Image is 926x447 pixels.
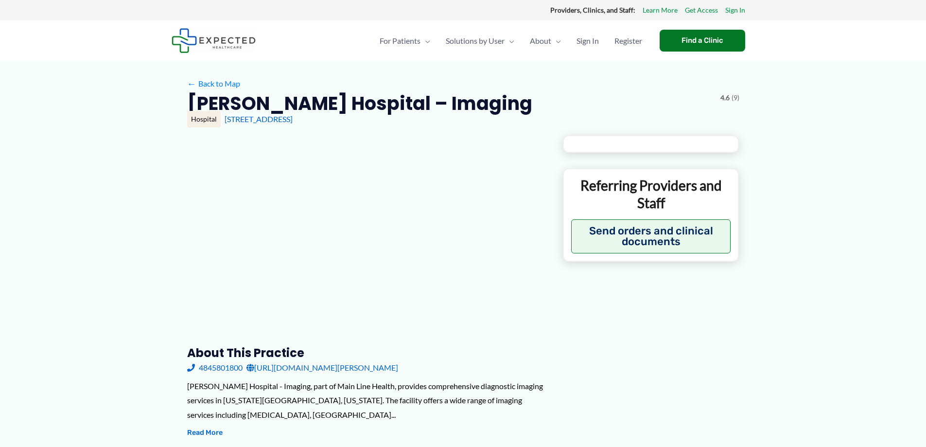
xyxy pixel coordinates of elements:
[720,91,730,104] span: 4.6
[569,24,607,58] a: Sign In
[187,427,223,439] button: Read More
[551,24,561,58] span: Menu Toggle
[187,111,221,127] div: Hospital
[550,6,635,14] strong: Providers, Clinics, and Staff:
[725,4,745,17] a: Sign In
[372,24,438,58] a: For PatientsMenu Toggle
[446,24,505,58] span: Solutions by User
[685,4,718,17] a: Get Access
[571,177,731,212] p: Referring Providers and Staff
[246,360,398,375] a: [URL][DOMAIN_NAME][PERSON_NAME]
[187,79,196,88] span: ←
[172,28,256,53] img: Expected Healthcare Logo - side, dark font, small
[571,219,731,253] button: Send orders and clinical documents
[643,4,678,17] a: Learn More
[607,24,650,58] a: Register
[380,24,420,58] span: For Patients
[187,76,240,91] a: ←Back to Map
[187,345,547,360] h3: About this practice
[614,24,642,58] span: Register
[522,24,569,58] a: AboutMenu Toggle
[225,114,293,124] a: [STREET_ADDRESS]
[732,91,739,104] span: (9)
[420,24,430,58] span: Menu Toggle
[577,24,599,58] span: Sign In
[187,91,532,115] h2: [PERSON_NAME] Hospital – Imaging
[530,24,551,58] span: About
[505,24,514,58] span: Menu Toggle
[660,30,745,52] a: Find a Clinic
[187,379,547,422] div: [PERSON_NAME] Hospital - Imaging, part of Main Line Health, provides comprehensive diagnostic ima...
[438,24,522,58] a: Solutions by UserMenu Toggle
[187,360,243,375] a: 4845801800
[372,24,650,58] nav: Primary Site Navigation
